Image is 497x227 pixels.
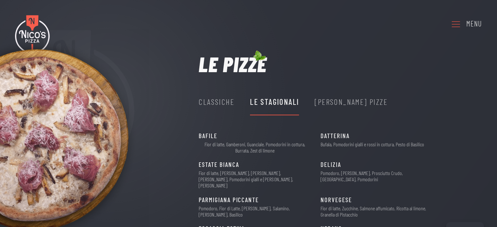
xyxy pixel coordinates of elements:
[199,160,239,170] span: ESTATE BIANCA
[15,15,50,54] img: Nico's Pizza Logo Colori
[321,170,432,182] p: Pomodoro, [PERSON_NAME], Prosciutto Crudo, [GEOGRAPHIC_DATA], Pomodorini
[321,160,341,170] span: DELIZIA
[250,96,299,108] div: Le Stagionali
[199,141,310,154] p: Fior di latte, Gamberoni, Guanciale, Pomodorini in cottura, Burrata, Zest di limone
[199,195,258,205] span: PARMIGIANA PICCANTE
[321,205,432,218] p: Fior di latte, Zucchine, Salmone affumicato, Ricotta al limone, Granella di Pistacchio
[451,15,482,33] a: Menu
[199,170,310,189] p: Fior di latte, [PERSON_NAME], [PERSON_NAME], [PERSON_NAME], Pomodorini gialli e [PERSON_NAME], [P...
[199,205,310,218] p: Pomodoro, Fior di Latte, [PERSON_NAME], Salamino, [PERSON_NAME], Basilico
[315,96,388,108] div: [PERSON_NAME] Pizze
[321,141,424,147] p: Bufala, Pomodorini gialli e rossi in cottura, Pesto di Basilico
[466,18,482,30] div: Menu
[199,131,217,141] span: BAFILE
[321,195,352,205] span: NORVEGESE
[321,131,349,141] span: DATTERINA
[199,54,267,74] h1: Le pizze
[199,96,234,108] div: Classiche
